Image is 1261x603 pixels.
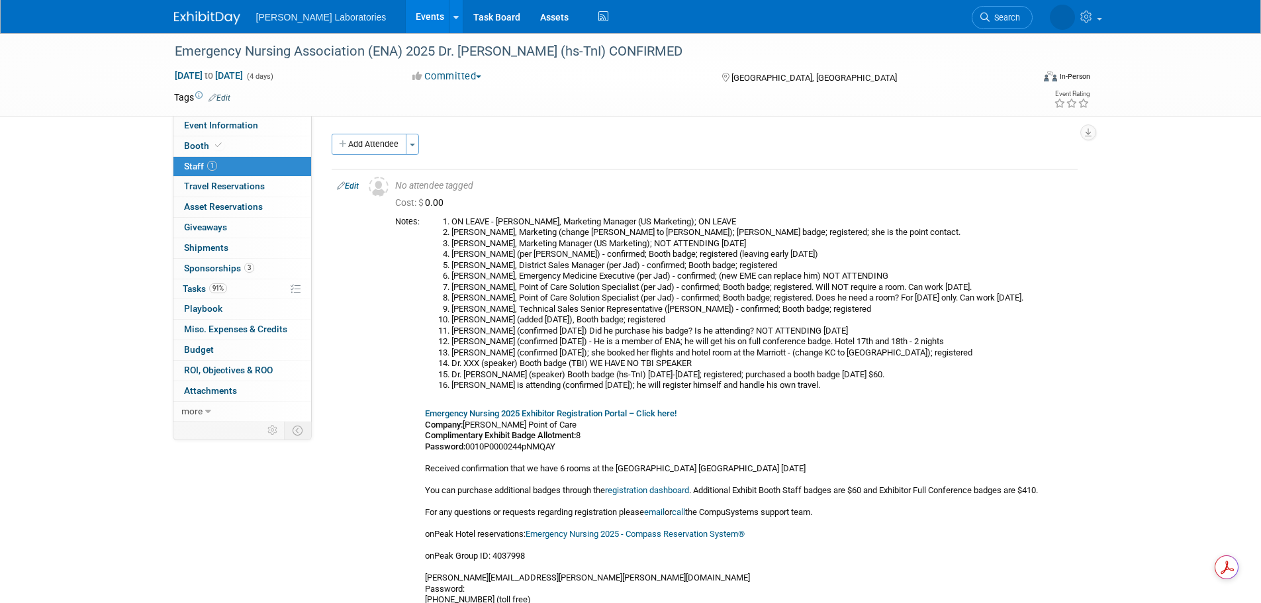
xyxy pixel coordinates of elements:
[173,116,311,136] a: Event Information
[451,336,1072,348] li: [PERSON_NAME] (confirmed [DATE]) - He is a member of ENA; he will get his on full conference badg...
[184,344,214,355] span: Budget
[256,12,387,23] span: [PERSON_NAME] Laboratories
[425,430,576,440] b: Complimentary Exhibit Badge Allotment:
[1050,5,1075,30] img: Tisha Davis
[408,70,487,83] button: Committed
[174,11,240,24] img: ExhibitDay
[173,259,311,279] a: Sponsorships3
[203,70,215,81] span: to
[1054,91,1090,97] div: Event Rating
[173,320,311,340] a: Misc. Expenses & Credits
[173,361,311,381] a: ROI, Objectives & ROO
[990,13,1020,23] span: Search
[451,348,1072,359] li: [PERSON_NAME] (confirmed [DATE]); she booked her flights and hotel room at the Marriott - (change...
[284,422,311,439] td: Toggle Event Tabs
[451,293,1072,304] li: [PERSON_NAME], Point of Care Solution Specialist (per Jad) - confirmed; Booth badge; registered. ...
[451,227,1072,238] li: [PERSON_NAME], Marketing (change [PERSON_NAME] to [PERSON_NAME]); [PERSON_NAME] badge; registered...
[972,6,1033,29] a: Search
[173,279,311,299] a: Tasks91%
[337,181,359,191] a: Edit
[451,238,1072,250] li: [PERSON_NAME], Marketing Manager (US Marketing); NOT ATTENDING [DATE]
[184,201,263,212] span: Asset Reservations
[173,136,311,156] a: Booth
[184,365,273,375] span: ROI, Objectives & ROO
[207,161,217,171] span: 1
[451,314,1072,326] li: [PERSON_NAME] (added [DATE]), Booth badge; registered
[184,303,222,314] span: Playbook
[425,441,465,451] b: Password:
[395,216,420,227] div: Notes:
[395,180,1072,192] div: No attendee tagged
[184,120,258,130] span: Event Information
[261,422,285,439] td: Personalize Event Tab Strip
[184,263,254,273] span: Sponsorships
[451,380,1072,391] li: [PERSON_NAME] is attending (confirmed [DATE]); he will register himself and handle his own travel.
[183,283,227,294] span: Tasks
[184,242,228,253] span: Shipments
[451,260,1072,271] li: [PERSON_NAME], District Sales Manager (per Jad) - confirmed; Booth badge; registered
[173,381,311,401] a: Attachments
[395,197,449,208] span: 0.00
[605,485,689,495] a: registration dashboard
[451,282,1072,293] li: [PERSON_NAME], Point of Care Solution Specialist (per Jad) - confirmed; Booth badge; registered. ...
[425,420,463,430] b: Company:
[184,140,224,151] span: Booth
[184,324,287,334] span: Misc. Expenses & Credits
[184,161,217,171] span: Staff
[451,271,1072,282] li: [PERSON_NAME], Emergency Medicine Executive (per Jad) - confirmed; (new EME can replace him) NOT ...
[244,263,254,273] span: 3
[184,222,227,232] span: Giveaways
[451,326,1072,337] li: [PERSON_NAME] (confirmed [DATE]) Did he purchase his badge? Is he attending? NOT ATTENDING [DATE]
[173,218,311,238] a: Giveaways
[174,91,230,104] td: Tags
[369,177,389,197] img: Unassigned-User-Icon.png
[215,142,222,149] i: Booth reservation complete
[174,70,244,81] span: [DATE] [DATE]
[425,408,677,418] a: Emergency Nursing 2025 Exhibitor Registration Portal – Click here!
[731,73,897,83] span: [GEOGRAPHIC_DATA], [GEOGRAPHIC_DATA]
[209,283,227,293] span: 91%
[173,238,311,258] a: Shipments
[1044,71,1057,81] img: Format-Inperson.png
[644,507,665,517] a: email
[173,177,311,197] a: Travel Reservations
[184,181,265,191] span: Travel Reservations
[395,197,425,208] span: Cost: $
[332,134,406,155] button: Add Attendee
[184,385,237,396] span: Attachments
[170,40,1013,64] div: Emergency Nursing Association (ENA) 2025 Dr. [PERSON_NAME] (hs-TnI) CONFIRMED
[451,358,1072,369] li: Dr. XXX (speaker) Booth badge (TBI) WE HAVE NO TBI SPEAKER
[526,529,745,539] a: Emergency Nursing 2025 - Compass Reservation System®
[173,340,311,360] a: Budget
[173,402,311,422] a: more
[672,507,685,517] a: call
[246,72,273,81] span: (4 days)
[173,197,311,217] a: Asset Reservations
[1059,71,1090,81] div: In-Person
[209,93,230,103] a: Edit
[451,249,1072,260] li: [PERSON_NAME] (per [PERSON_NAME]) - confirmed; Booth badge; registered (leaving early [DATE])
[173,299,311,319] a: Playbook
[955,69,1091,89] div: Event Format
[181,406,203,416] span: more
[451,216,1072,228] li: ON LEAVE - [PERSON_NAME], Marketing Manager (US Marketing); ON LEAVE
[173,157,311,177] a: Staff1
[451,369,1072,381] li: Dr. [PERSON_NAME] (speaker) Booth badge (hs-TnI) [DATE]-[DATE]; registered; purchased a booth bad...
[451,304,1072,315] li: [PERSON_NAME], Technical Sales Senior Representative ([PERSON_NAME]) - confirmed; Booth badge; re...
